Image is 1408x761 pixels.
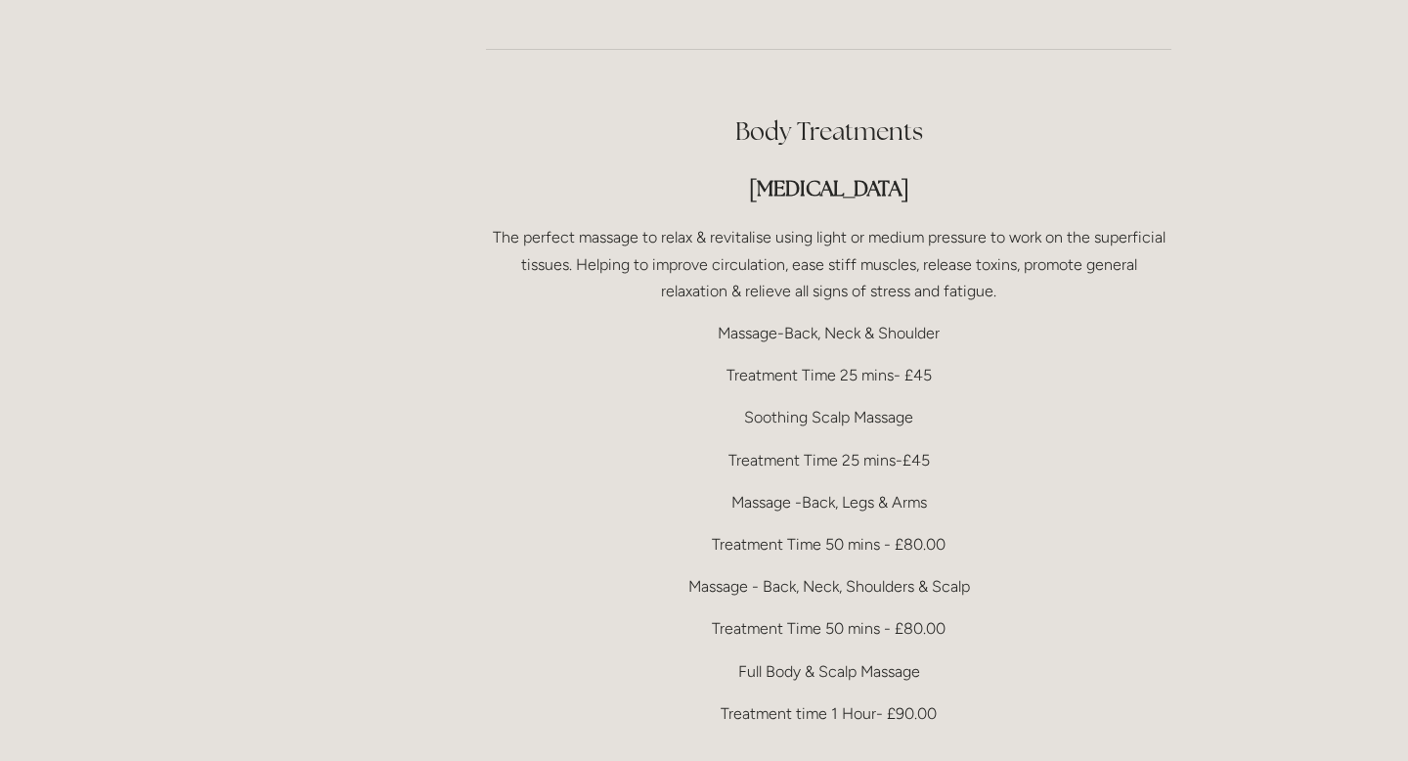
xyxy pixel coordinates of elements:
[486,362,1171,388] p: Treatment Time 25 mins- £45
[486,447,1171,473] p: Treatment Time 25 mins-£45
[486,489,1171,515] p: Massage -Back, Legs & Arms
[486,224,1171,304] p: The perfect massage to relax & revitalise using light or medium pressure to work on the superfici...
[486,615,1171,642] p: Treatment Time 50 mins - £80.00
[486,658,1171,685] p: Full Body & Scalp Massage
[486,404,1171,430] p: Soothing Scalp Massage
[486,700,1171,727] p: Treatment time 1 Hour- £90.00
[486,573,1171,600] p: Massage - Back, Neck, Shoulders & Scalp
[486,114,1171,149] h2: Body Treatments
[486,531,1171,558] p: Treatment Time 50 mins - £80.00
[749,175,909,201] strong: [MEDICAL_DATA]
[486,320,1171,346] p: Massage-Back, Neck & Shoulder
